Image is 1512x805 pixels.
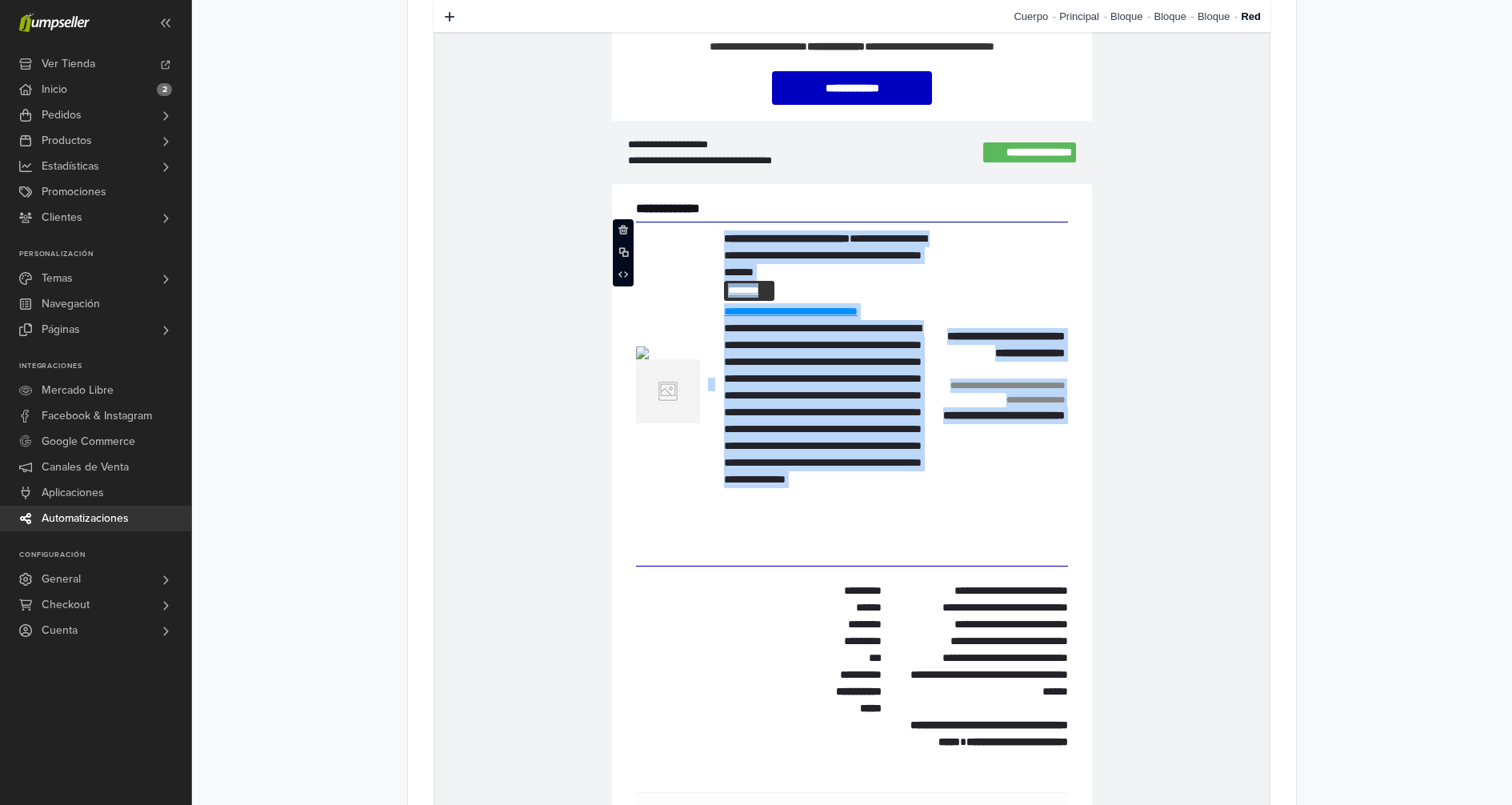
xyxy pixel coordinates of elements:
[42,128,92,154] span: Productos
[19,362,191,371] p: Integraciones
[42,618,78,643] span: Cuenta
[42,179,106,205] span: Promociones
[42,266,73,291] span: Temas
[202,446,266,510] img: {{ product.name }}
[42,506,129,531] span: Automatizaciones
[42,567,81,592] span: General
[42,317,80,342] span: Páginas
[42,378,114,403] span: Mercado Libre
[42,51,95,77] span: Ver Tienda
[202,433,214,446] img: {{product.name}}
[157,83,172,96] span: 2
[42,480,104,506] span: Aplicaciones
[42,455,129,480] span: Canales de Venta
[42,77,67,102] span: Inicio
[42,154,99,179] span: Estadísticas
[19,250,191,259] p: Personalización
[42,102,82,128] span: Pedidos
[42,205,82,230] span: Clientes
[42,291,100,317] span: Navegación
[42,429,135,455] span: Google Commerce
[19,551,191,560] p: Configuración
[42,403,152,429] span: Facebook & Instagram
[42,592,90,618] span: Checkout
